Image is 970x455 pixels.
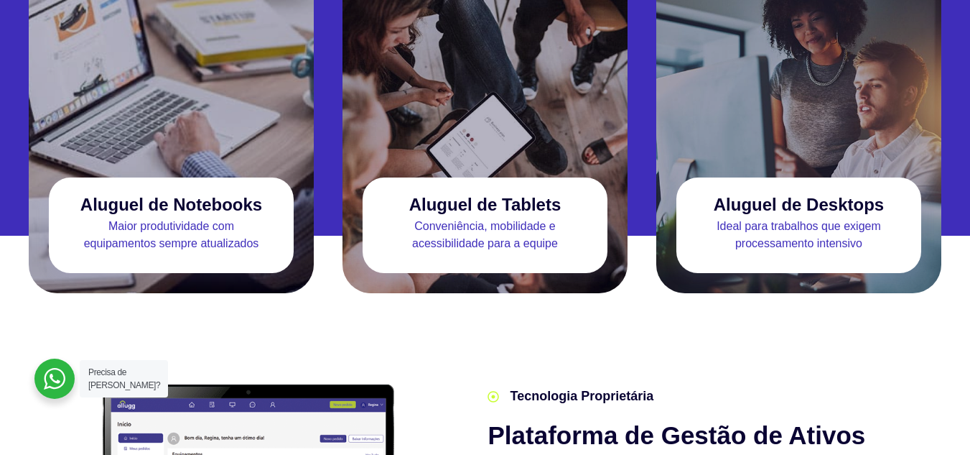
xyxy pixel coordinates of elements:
[409,195,561,214] h3: Aluguel de Tablets
[676,218,921,252] p: Ideal para trabalhos que exigem processamento intensivo
[714,195,884,214] h3: Aluguel de Desktops
[488,420,903,451] h2: Plataforma de Gestão de Ativos
[80,195,262,214] h3: Aluguel de Notebooks
[712,271,970,455] div: Widget de chat
[49,218,294,252] p: Maior produtividade com equipamentos sempre atualizados
[88,367,160,390] span: Precisa de [PERSON_NAME]?
[363,218,607,252] p: Conveniência, mobilidade e acessibilidade para a equipe
[506,387,653,406] span: Tecnologia Proprietária
[712,271,970,455] iframe: Chat Widget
